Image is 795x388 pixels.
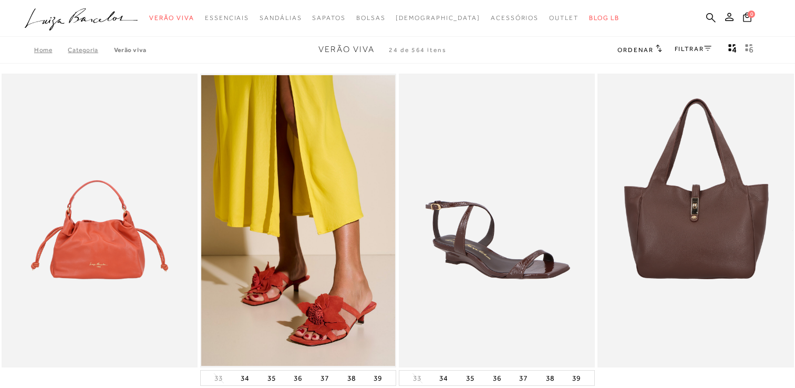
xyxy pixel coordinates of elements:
button: 35 [463,371,478,385]
span: Sapatos [312,14,345,22]
button: gridText6Desc [742,43,757,57]
button: 34 [238,371,252,385]
a: SANDÁLIA DE CAMURÇA VERMELHO CAIENA COM FLOR APLICADA E SALTO BAIXO KITTEN HEEL SANDÁLIA DE CAMUR... [201,75,395,366]
a: noSubCategoriesText [149,8,194,28]
button: 36 [490,371,504,385]
span: Sandálias [260,14,302,22]
span: Bolsas [356,14,386,22]
img: BOLSA EM COURO CAIENA COM ALÇA EFEITO NÓ [3,75,197,366]
a: BOLSA EM COURO CAIENA COM ALÇA EFEITO NÓ BOLSA EM COURO CAIENA COM ALÇA EFEITO NÓ [3,75,197,366]
span: Essenciais [205,14,249,22]
a: Verão Viva [114,46,147,54]
span: Outlet [549,14,579,22]
a: BOLSA MÉDIA EM COURO CAFÉ COM FECHO DOURADO BOLSA MÉDIA EM COURO CAFÉ COM FECHO DOURADO [598,75,792,366]
a: noSubCategoriesText [491,8,539,28]
span: BLOG LB [589,14,620,22]
button: 36 [291,371,305,385]
a: BLOG LB [589,8,620,28]
img: SANDÁLIA ANABELA EM VERNIZ CAFÉ COM TIRAS [400,75,594,366]
span: 0 [748,11,755,18]
button: Mostrar 4 produtos por linha [725,43,740,57]
a: Home [34,46,68,54]
button: 39 [370,371,385,385]
button: 37 [516,371,531,385]
button: 33 [410,373,425,383]
img: SANDÁLIA DE CAMURÇA VERMELHO CAIENA COM FLOR APLICADA E SALTO BAIXO KITTEN HEEL [201,75,395,366]
a: FILTRAR [675,45,711,53]
span: Acessórios [491,14,539,22]
button: 39 [569,371,584,385]
span: Ordenar [617,46,653,54]
a: noSubCategoriesText [205,8,249,28]
span: 24 de 564 itens [389,46,447,54]
a: noSubCategoriesText [356,8,386,28]
a: Categoria [68,46,113,54]
button: 33 [211,373,226,383]
button: 0 [740,12,755,26]
button: 38 [543,371,557,385]
span: [DEMOGRAPHIC_DATA] [396,14,480,22]
a: noSubCategoriesText [396,8,480,28]
button: 35 [264,371,279,385]
a: noSubCategoriesText [312,8,345,28]
span: Verão Viva [149,14,194,22]
a: noSubCategoriesText [549,8,579,28]
a: SANDÁLIA ANABELA EM VERNIZ CAFÉ COM TIRAS SANDÁLIA ANABELA EM VERNIZ CAFÉ COM TIRAS [400,75,594,366]
button: 34 [436,371,451,385]
button: 38 [344,371,359,385]
img: BOLSA MÉDIA EM COURO CAFÉ COM FECHO DOURADO [598,75,792,366]
span: Verão Viva [318,45,375,54]
button: 37 [317,371,332,385]
a: noSubCategoriesText [260,8,302,28]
